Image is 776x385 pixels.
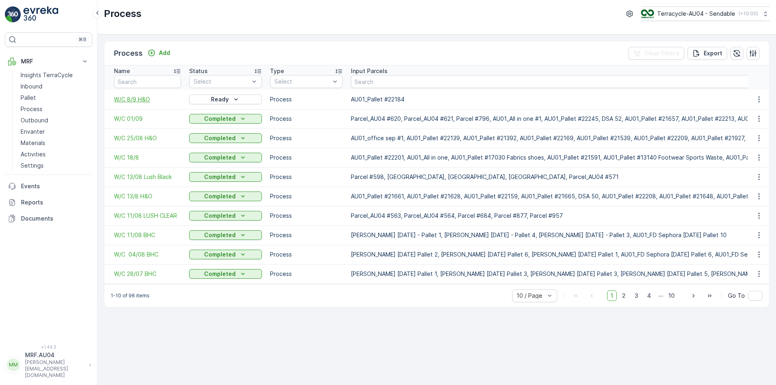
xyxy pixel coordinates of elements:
[111,292,150,299] p: 1-10 of 96 items
[631,290,642,301] span: 3
[17,115,92,126] a: Outbound
[159,49,170,57] p: Add
[78,36,86,43] p: ⌘B
[270,67,284,75] p: Type
[17,81,92,92] a: Inbound
[21,150,46,158] p: Activities
[189,250,262,259] button: Completed
[7,133,27,139] span: Name :
[17,126,92,137] a: Envanter
[114,154,181,162] a: W/C 18/8
[21,105,42,113] p: Process
[266,109,347,128] td: Process
[194,78,249,86] p: Select
[5,345,92,349] span: v 1.49.3
[641,6,770,21] button: Terracycle-AU04 - Sendable(+10:00)
[114,231,181,239] a: W/C 11/08 BHC
[204,250,236,259] p: Completed
[189,191,262,201] button: Completed
[5,53,92,69] button: MRF
[738,11,758,17] p: ( +10:00 )
[43,186,82,193] span: Bale Standard
[5,351,92,379] button: MMMRF.AU04[PERSON_NAME][EMAIL_ADDRESS][DOMAIN_NAME]
[114,95,181,103] a: W/C 8/9 H&O
[7,358,20,371] div: MM
[21,71,73,79] p: Insights TerraCycle
[641,9,654,18] img: terracycle_logo.png
[7,146,47,153] span: Total Weight :
[21,94,36,102] p: Pallet
[21,128,45,136] p: Envanter
[21,139,45,147] p: Materials
[5,210,92,227] a: Documents
[266,225,347,245] td: Process
[17,160,92,171] a: Settings
[47,146,60,153] span: 60.4
[114,212,181,220] span: W/C 11/08 LUSH CLEAR
[144,48,173,58] button: Add
[7,186,43,193] span: Asset Type :
[7,173,45,179] span: Tare Weight :
[189,67,208,75] p: Status
[204,270,236,278] p: Completed
[189,211,262,221] button: Completed
[21,57,76,65] p: MRF
[266,206,347,225] td: Process
[189,133,262,143] button: Completed
[17,69,92,81] a: Insights TerraCycle
[114,115,181,123] a: W/C 01/09
[114,192,181,200] a: W/C 13/8 H&O
[104,7,141,20] p: Process
[45,173,58,179] span: 60.4
[23,6,58,23] img: logo_light-DOdMpM7g.png
[21,82,42,90] p: Inbound
[42,159,45,166] span: -
[657,10,735,18] p: Terracycle-AU04 - Sendable
[204,115,236,123] p: Completed
[189,114,262,124] button: Completed
[658,290,663,301] p: ...
[25,351,85,359] p: MRF.AU04
[21,182,89,190] p: Events
[266,148,347,167] td: Process
[5,6,21,23] img: logo
[27,133,78,139] span: Parcel_AU04 #637
[189,230,262,240] button: Completed
[114,67,130,75] p: Name
[21,162,44,170] p: Settings
[687,47,727,60] button: Export
[266,128,347,148] td: Process
[204,134,236,142] p: Completed
[5,194,92,210] a: Reports
[351,67,388,75] p: Input Parcels
[728,292,745,300] span: Go To
[189,153,262,162] button: Completed
[266,264,347,284] td: Process
[189,269,262,279] button: Completed
[17,103,92,115] a: Process
[114,48,143,59] p: Process
[114,250,181,259] a: W/C 04/08 BHC
[21,215,89,223] p: Documents
[114,270,181,278] span: W/C 28/07 BHC
[189,95,262,104] button: Ready
[17,137,92,149] a: Materials
[211,95,229,103] p: Ready
[665,290,678,301] span: 10
[17,92,92,103] a: Pallet
[644,49,679,57] p: Clear Filters
[25,359,85,379] p: [PERSON_NAME][EMAIL_ADDRESS][DOMAIN_NAME]
[204,173,236,181] p: Completed
[21,198,89,206] p: Reports
[7,199,34,206] span: Material :
[114,173,181,181] a: W/C 13/08 Lush Black
[5,178,92,194] a: Events
[704,49,722,57] p: Export
[204,212,236,220] p: Completed
[266,245,347,264] td: Process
